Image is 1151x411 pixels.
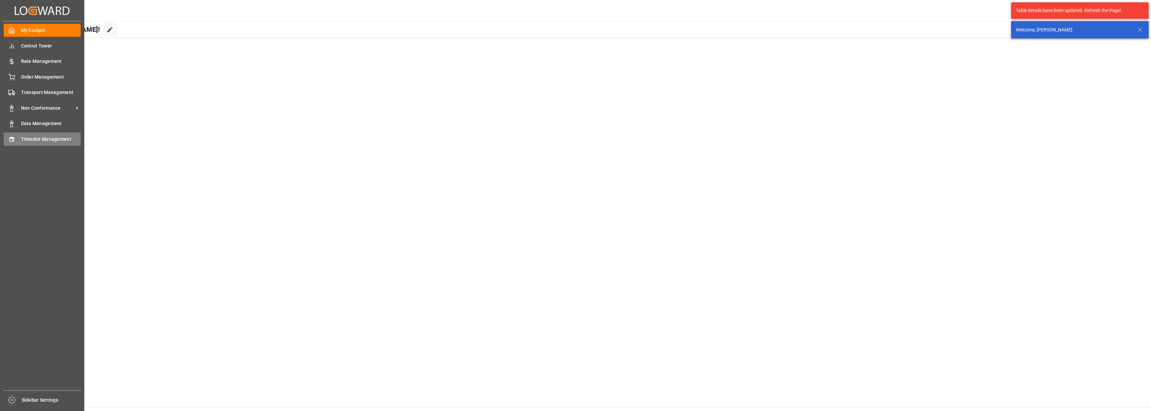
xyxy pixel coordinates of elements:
span: Order Management [21,74,81,81]
span: Control Tower [21,42,81,49]
span: Sidebar Settings [22,397,82,404]
a: Rate Management [4,55,81,68]
a: Control Tower [4,39,81,52]
a: Transport Management [4,86,81,99]
span: Data Management [21,120,81,127]
div: Welcome, [PERSON_NAME] [1016,26,1131,33]
a: Data Management [4,117,81,130]
span: Hello [PERSON_NAME]! [28,23,100,36]
span: Non Conformance [21,105,74,112]
span: My Cockpit [21,27,81,34]
span: Timeslot Management [21,136,81,143]
a: My Cockpit [4,24,81,37]
a: Order Management [4,70,81,83]
span: Transport Management [21,89,81,96]
a: Timeslot Management [4,132,81,145]
div: Table details have been updated. Refresh the Page!. [1016,7,1139,14]
span: Rate Management [21,58,81,65]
